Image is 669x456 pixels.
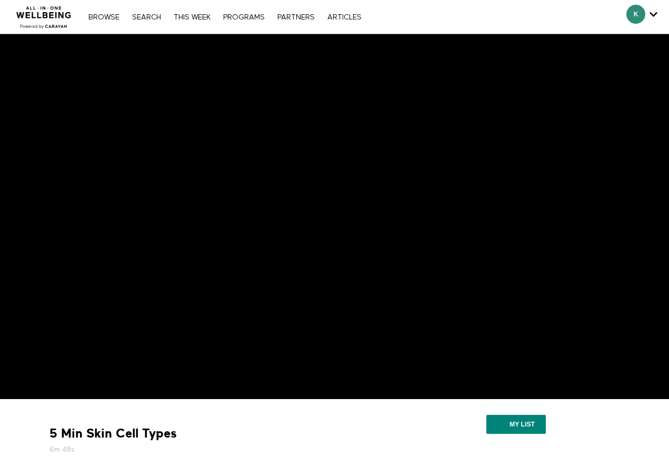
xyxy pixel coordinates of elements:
a: PARTNERS [272,14,320,21]
a: PROGRAMS [218,14,270,21]
button: My list [486,415,546,434]
a: Search [127,14,166,21]
a: THIS WEEK [168,14,216,21]
strong: 5 Min Skin Cell Types [49,425,177,442]
h5: 6m 48s [49,444,400,455]
a: Browse [83,14,125,21]
nav: Primary [83,12,366,22]
a: ARTICLES [322,14,367,21]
